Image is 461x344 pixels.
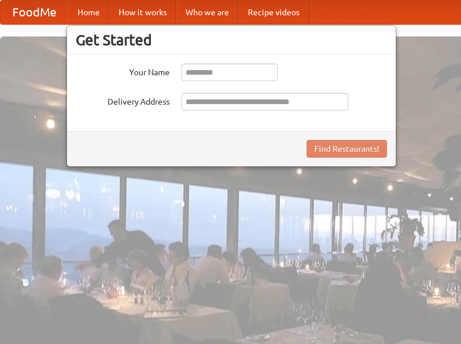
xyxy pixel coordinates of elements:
[176,1,238,24] a: Who we are
[76,31,387,49] h3: Get Started
[238,1,309,24] a: Recipe videos
[109,1,176,24] a: How it works
[307,140,387,158] button: Find Restaurants!
[76,93,170,108] label: Delivery Address
[68,1,109,24] a: Home
[76,64,170,78] label: Your Name
[1,1,68,24] a: FoodMe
